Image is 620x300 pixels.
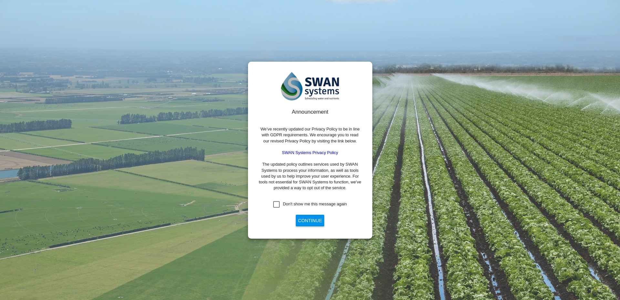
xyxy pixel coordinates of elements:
img: SWAN-Landscape-Logo-Colour.png [281,72,339,101]
span: We’ve recently updated our Privacy Policy to be in line with GDPR requirements. We encourage you ... [260,127,359,143]
span: The updated policy outlines services used by SWAN Systems to process your information, as well as... [259,162,361,190]
md-checkbox: Don't show me this message again [273,201,347,208]
button: Continue [296,215,324,226]
a: SWAN Systems Privacy Policy [282,150,338,155]
div: Announcement [258,108,362,116]
div: Don't show me this message again [283,201,347,207]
